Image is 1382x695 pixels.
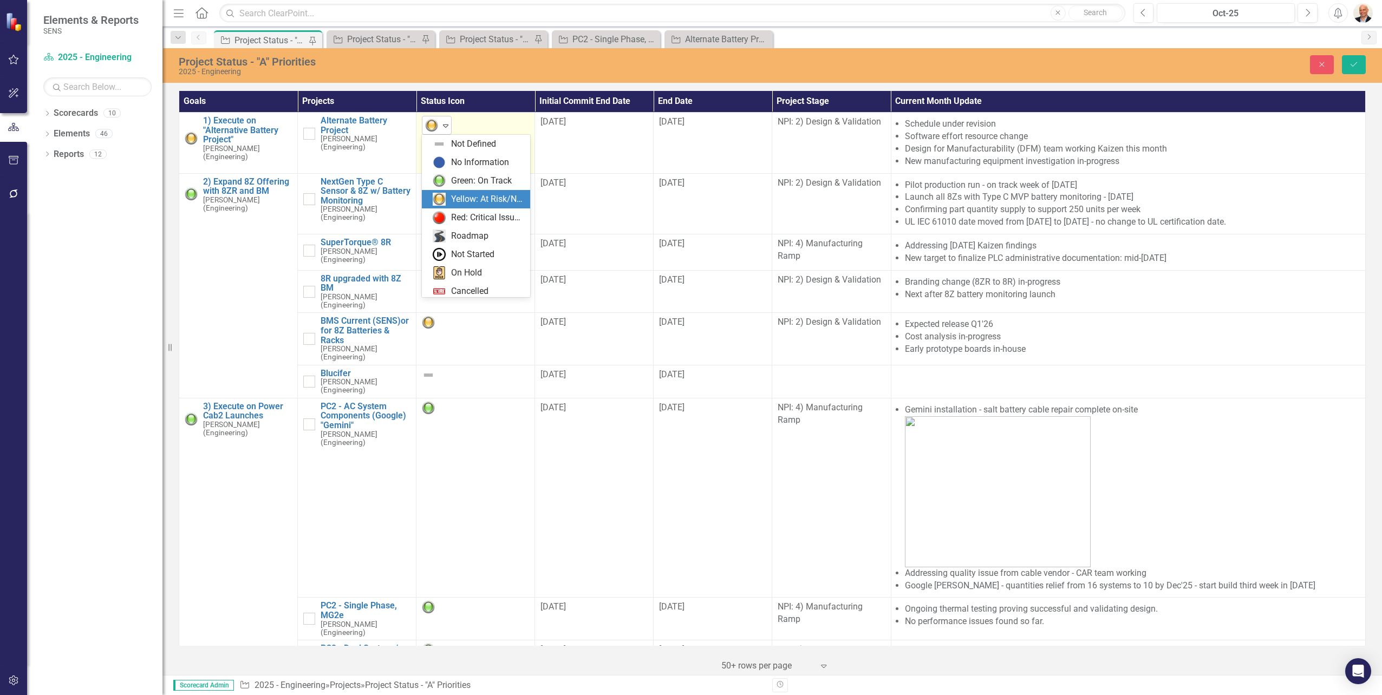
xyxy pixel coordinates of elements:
[451,193,524,206] div: Yellow: At Risk/Needs Attention
[321,274,410,293] a: 8R upgraded with 8Z BM
[43,51,152,64] a: 2025 - Engineering
[659,274,685,285] span: [DATE]
[5,12,25,32] img: ClearPoint Strategy
[659,644,685,654] span: [DATE]
[234,34,306,47] div: Project Status - "A" Priorities
[905,179,1360,192] li: Pilot production run - on track week of [DATE]
[1084,8,1107,17] span: Search
[540,601,566,612] span: [DATE]
[451,175,512,187] div: Green: On Track
[905,318,1360,331] li: Expected release Q1'26
[1157,3,1295,23] button: Oct-25
[659,116,685,127] span: [DATE]
[555,32,657,46] a: PC2 - Single Phase, MG2e
[905,404,1360,567] li: Gemini installation - salt battery cable repair complete on-site
[185,132,198,145] img: Yellow: At Risk/Needs Attention
[667,32,770,46] a: Alternate Battery Project
[905,289,1360,301] li: Next after 8Z battery monitoring launch
[321,116,410,135] a: Alternate Battery Project
[43,27,139,35] small: SENS
[321,247,410,264] small: [PERSON_NAME] (Engineering)
[905,580,1360,592] li: Google [PERSON_NAME] - quantities relief from 16 systems to 10 by Dec'25 - start build third week...
[321,135,410,151] small: [PERSON_NAME] (Engineering)
[321,601,410,620] a: PC2 - Single Phase, MG2e
[451,138,496,150] div: Not Defined
[1345,658,1371,684] div: Open Intercom Messenger
[442,32,531,46] a: Project Status - "C" Priorities
[451,285,488,298] div: Cancelled
[203,145,292,161] small: [PERSON_NAME] (Engineering)
[778,178,881,188] span: NPI: 2) Design & Validation
[422,644,435,657] img: Green: On Track
[685,32,770,46] div: Alternate Battery Project
[185,188,198,201] img: Green: On Track
[905,343,1360,356] li: Early prototype boards in-house
[540,317,566,327] span: [DATE]
[540,178,566,188] span: [DATE]
[173,680,234,691] span: Scorecard Admin
[451,230,488,242] div: Roadmap
[203,421,292,437] small: [PERSON_NAME] (Engineering)
[321,293,410,309] small: [PERSON_NAME] (Engineering)
[905,143,1360,155] li: Design for Manufacturability (DFM) team working Kaizen this month
[321,644,410,672] a: PC2 - Dual System / Redundancy, Thermal Mgmt., Insulated
[451,156,509,169] div: No Information
[433,137,446,150] img: Not Defined
[321,316,410,345] a: BMS Current (SENS)or for 8Z Batteries & Racks
[321,620,410,637] small: [PERSON_NAME] (Engineering)
[347,32,419,46] div: Project Status - "B" Priorities
[179,68,852,76] div: 2025 - Engineering
[540,369,566,379] span: [DATE]
[54,148,84,161] a: Reports
[422,316,435,329] img: Yellow: At Risk/Needs Attention
[905,615,1360,628] li: No performance issues found so far.
[905,603,1360,615] li: Ongoing thermal testing proving successful and validating design.
[905,204,1360,216] li: Confirming part quantity supply to support 250 units per week
[659,402,685,412] span: [DATE]
[778,644,863,667] span: NPI: 4) Manufacturing Ramp
[203,402,292,421] a: 3) Execute on Power Cab2 Launches
[255,680,325,690] a: 2025 - Engineering
[1353,3,1373,23] img: Don Nohavec
[321,430,410,447] small: [PERSON_NAME] (Engineering)
[460,32,531,46] div: Project Status - "C" Priorities
[433,193,446,206] img: Yellow: At Risk/Needs Attention
[905,118,1360,130] li: Schedule under revision
[905,130,1360,143] li: Software effort resource change
[433,211,446,224] img: Red: Critical Issues/Off-Track
[95,129,113,139] div: 46
[433,174,446,187] img: Green: On Track
[89,149,107,159] div: 12
[321,378,410,394] small: [PERSON_NAME] (Engineering)
[43,14,139,27] span: Elements & Reports
[1161,7,1291,20] div: Oct-25
[43,77,152,96] input: Search Below...
[422,369,435,382] img: Not Defined
[659,317,685,327] span: [DATE]
[659,178,685,188] span: [DATE]
[203,116,292,145] a: 1) Execute on "Alternative Battery Project"
[659,369,685,379] span: [DATE]
[433,285,446,298] img: Cancelled
[1068,5,1123,21] button: Search
[321,238,410,247] a: SuperTorque® 8R
[239,679,764,692] div: » »
[778,402,863,425] span: NPI: 4) Manufacturing Ramp
[321,345,410,361] small: [PERSON_NAME] (Engineering)
[54,107,98,120] a: Scorecards
[103,109,121,118] div: 10
[433,230,446,242] img: Roadmap
[330,680,361,690] a: Projects
[433,156,446,169] img: No Information
[540,274,566,285] span: [DATE]
[321,205,410,221] small: [PERSON_NAME] (Engineering)
[778,238,863,261] span: NPI: 4) Manufacturing Ramp
[905,191,1360,204] li: Launch all 8Zs with Type C MVP battery monitoring - [DATE]
[572,32,657,46] div: PC2 - Single Phase, MG2e
[203,177,292,196] a: 2) Expand 8Z Offering with 8ZR and BM
[451,267,482,279] div: On Hold
[433,266,446,279] img: On Hold
[540,116,566,127] span: [DATE]
[778,116,881,127] span: NPI: 2) Design & Validation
